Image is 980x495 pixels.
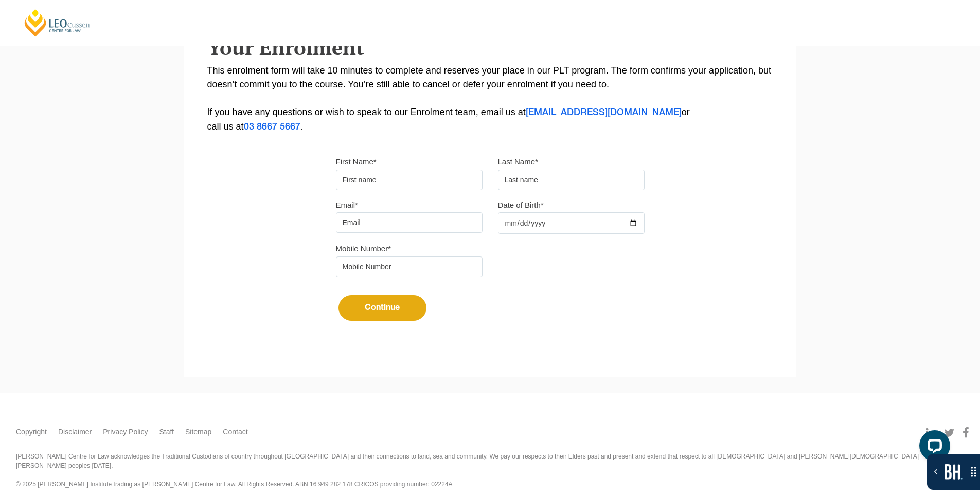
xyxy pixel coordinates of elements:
[498,170,645,190] input: Last name
[498,200,544,210] label: Date of Birth*
[336,256,483,277] input: Mobile Number
[911,426,954,469] iframe: LiveChat chat widget
[223,427,247,437] a: Contact
[159,427,174,437] a: Staff
[336,200,358,210] label: Email*
[185,427,211,437] a: Sitemap
[338,295,426,321] button: Continue
[336,170,483,190] input: First name
[498,157,538,167] label: Last Name*
[336,157,377,167] label: First Name*
[58,427,92,437] a: Disclaimer
[336,244,391,254] label: Mobile Number*
[336,212,483,233] input: Email
[103,427,148,437] a: Privacy Policy
[16,427,47,437] a: Copyright
[207,64,773,134] p: This enrolment form will take 10 minutes to complete and reserves your place in our PLT program. ...
[244,123,300,131] a: 03 8667 5667
[526,108,682,117] a: [EMAIL_ADDRESS][DOMAIN_NAME]
[23,8,92,38] a: [PERSON_NAME] Centre for Law
[207,36,773,59] h2: Your Enrolment
[16,452,964,489] div: [PERSON_NAME] Centre for Law acknowledges the Traditional Custodians of country throughout [GEOGR...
